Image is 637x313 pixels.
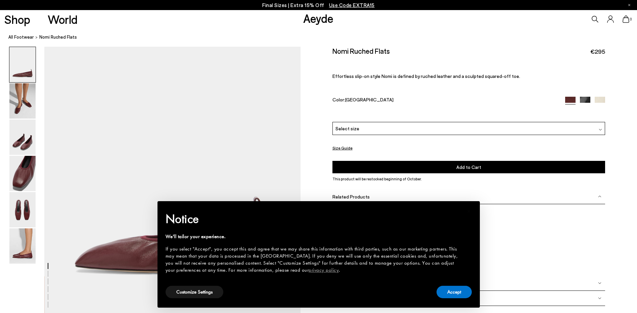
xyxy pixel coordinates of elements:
[309,267,339,273] a: privacy policy
[166,286,223,298] button: Customize Settings
[166,210,461,228] h2: Notice
[437,286,472,298] button: Accept
[461,203,477,219] button: Close this notice
[467,206,471,216] span: ×
[166,233,461,240] div: We'll tailor your experience.
[166,245,461,274] div: If you select "Accept", you accept this and agree that we may share this information with third p...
